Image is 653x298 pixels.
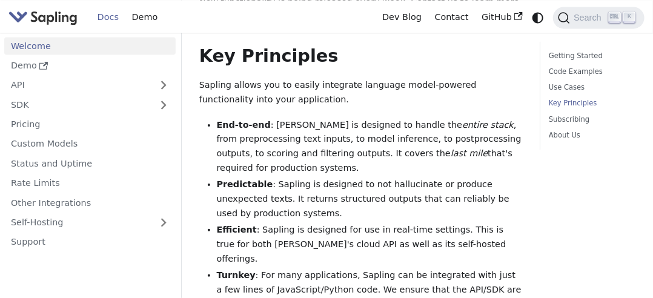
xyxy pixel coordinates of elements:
a: Dev Blog [376,8,428,27]
strong: Efficient [217,225,257,234]
a: Getting Started [549,50,631,62]
a: SDK [4,96,151,113]
a: Custom Models [4,135,176,153]
a: Use Cases [549,82,631,93]
kbd: K [623,12,635,22]
a: Subscribing [549,114,631,125]
em: entire stack [462,120,514,130]
a: Pricing [4,116,176,133]
a: Self-Hosting [4,214,176,231]
a: Support [4,233,176,251]
a: GitHub [475,8,529,27]
li: : Sapling is designed for use in real-time settings. This is true for both [PERSON_NAME]'s cloud ... [217,223,522,266]
img: Sapling.ai [8,8,78,26]
span: Search [570,13,609,22]
em: last mile [451,148,488,158]
li: : Sapling is designed to not hallucinate or produce unexpected texts. It returns structured outpu... [217,177,522,220]
a: Demo [4,57,176,74]
a: Other Integrations [4,194,176,211]
button: Expand sidebar category 'API' [151,76,176,94]
a: Contact [428,8,476,27]
h2: Key Principles [199,45,522,67]
a: Welcome [4,37,176,55]
a: Code Examples [549,66,631,78]
li: : [PERSON_NAME] is designed to handle the , from preprocessing text inputs, to model inference, t... [217,118,522,176]
strong: Turnkey [217,270,256,280]
p: Sapling allows you to easily integrate language model-powered functionality into your application. [199,78,522,107]
button: Search (Ctrl+K) [553,7,644,28]
button: Expand sidebar category 'SDK' [151,96,176,113]
strong: End-to-end [217,120,271,130]
a: Docs [91,8,125,27]
a: Status and Uptime [4,154,176,172]
a: API [4,76,151,94]
a: Sapling.ai [8,8,82,26]
a: About Us [549,130,631,141]
button: Switch between dark and light mode (currently system mode) [529,8,547,26]
a: Demo [125,8,164,27]
strong: Predictable [217,179,273,189]
a: Key Principles [549,98,631,109]
a: Rate Limits [4,174,176,192]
